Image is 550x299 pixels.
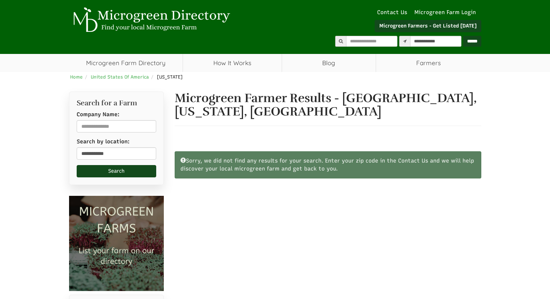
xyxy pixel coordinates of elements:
a: Blog [282,54,376,72]
a: How It Works [183,54,282,72]
label: Search by location: [77,138,129,146]
a: Microgreen Farmers - Get Listed [DATE] [375,20,481,32]
a: Home [70,74,83,80]
img: Microgreen Directory [69,7,232,33]
a: Microgreen Farm Login [414,9,479,16]
button: Search [77,165,157,177]
h2: Search for a Farm [77,99,157,107]
a: Contact Us [374,9,411,16]
h1: Microgreen Farmer Results - [GEOGRAPHIC_DATA], [US_STATE], [GEOGRAPHIC_DATA] [175,92,481,119]
span: Farmers [376,54,481,72]
label: Company Name: [77,111,119,118]
span: [US_STATE] [157,74,183,80]
a: Microgreen Farm Directory [69,54,183,72]
img: Microgreen Farms list your microgreen farm today [69,196,164,291]
a: United States Of America [91,74,149,80]
div: Sorry, we did not find any results for your search. Enter your zip code in the Contact Us and we ... [175,151,481,178]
